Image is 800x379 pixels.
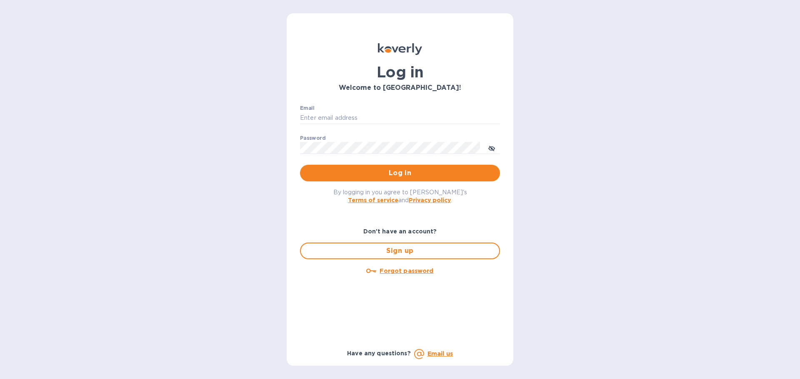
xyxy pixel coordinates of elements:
[300,165,500,181] button: Log in
[300,106,315,111] label: Email
[300,112,500,124] input: Enter email address
[300,84,500,92] h3: Welcome to [GEOGRAPHIC_DATA]!
[300,63,500,81] h1: Log in
[409,197,451,203] a: Privacy policy
[363,228,437,235] b: Don't have an account?
[333,189,467,203] span: By logging in you agree to [PERSON_NAME]'s and .
[300,136,325,141] label: Password
[347,350,411,357] b: Have any questions?
[483,139,500,156] button: toggle password visibility
[307,168,493,178] span: Log in
[427,350,453,357] a: Email us
[348,197,398,203] a: Terms of service
[307,246,492,256] span: Sign up
[378,43,422,55] img: Koverly
[300,243,500,259] button: Sign up
[380,268,433,274] u: Forgot password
